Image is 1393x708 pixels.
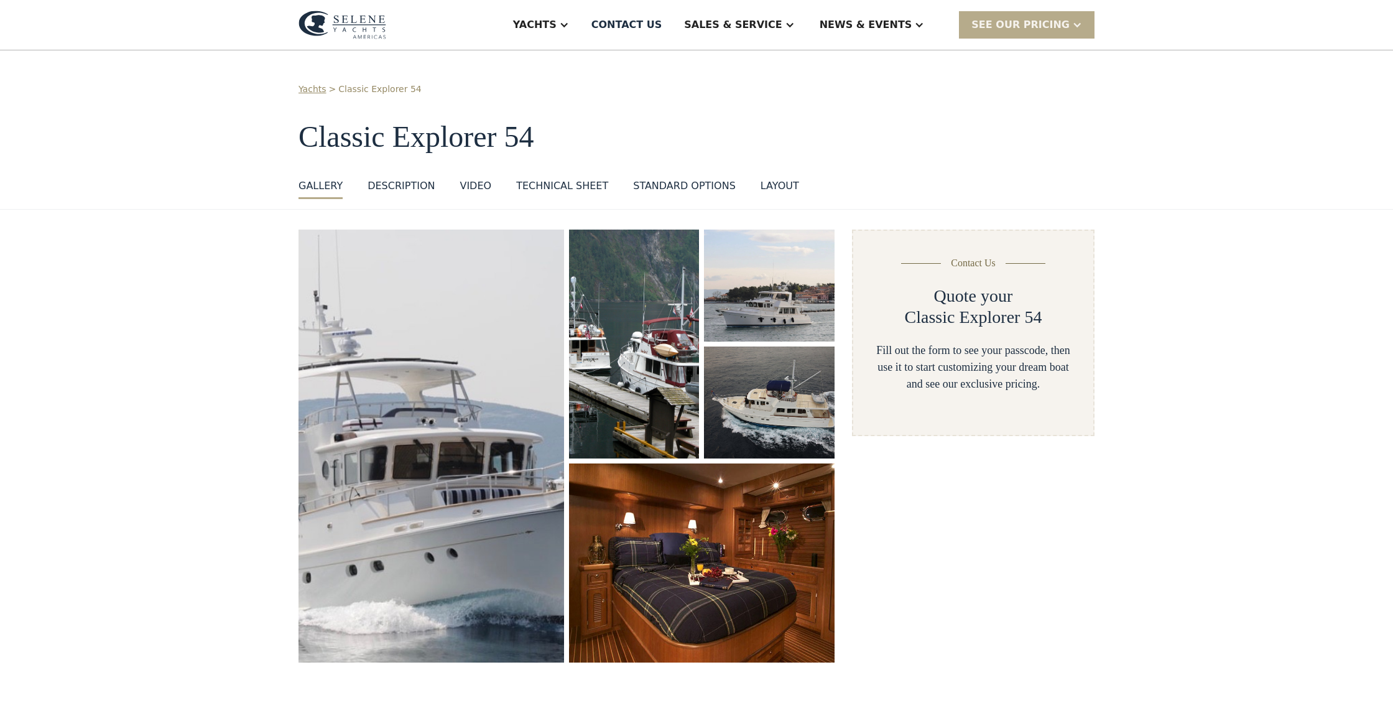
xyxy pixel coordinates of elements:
a: Classic Explorer 54 [338,83,421,96]
a: layout [761,179,799,199]
a: Technical sheet [516,179,608,199]
a: open lightbox [704,347,835,459]
div: SEE Our Pricing [959,11,1094,38]
div: Contact Us [951,256,996,271]
img: 50 foot motor yacht [569,230,699,459]
div: GALLERY [298,179,343,193]
a: Yachts [298,83,326,96]
a: open lightbox [569,230,699,459]
div: Technical sheet [516,179,608,193]
a: DESCRIPTION [368,179,435,199]
form: Yacht Detail Page form [852,230,1094,436]
a: open lightbox [298,230,564,663]
div: Contact US [591,17,662,32]
a: standard options [633,179,736,199]
img: 50 foot motor yacht [569,463,835,663]
div: > [329,83,336,96]
div: SEE Our Pricing [971,17,1070,32]
div: VIDEO [460,179,491,193]
div: Yachts [513,17,557,32]
div: Sales & Service [684,17,782,32]
a: VIDEO [460,179,491,199]
a: open lightbox [569,463,835,663]
div: standard options [633,179,736,193]
div: DESCRIPTION [368,179,435,193]
a: GALLERY [298,179,343,199]
h1: Classic Explorer 54 [298,121,1094,154]
h2: Classic Explorer 54 [905,307,1042,328]
div: News & EVENTS [820,17,912,32]
img: 50 foot motor yacht [704,230,835,342]
img: 50 foot motor yacht [704,347,835,459]
a: open lightbox [704,230,835,342]
img: 50 foot motor yacht [298,230,564,663]
div: Fill out the form to see your passcode, then use it to start customizing your dream boat and see ... [873,342,1073,393]
img: logo [298,11,386,39]
div: layout [761,179,799,193]
h2: Quote your [934,286,1013,307]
